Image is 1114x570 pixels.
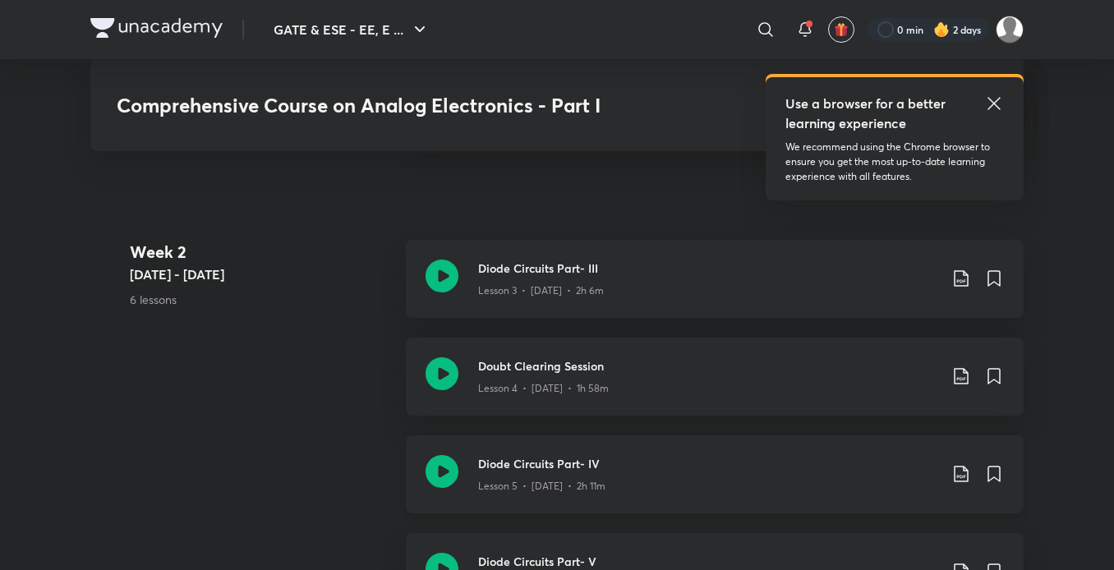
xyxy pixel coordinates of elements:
img: Juhi Yaduwanshi [996,16,1024,44]
button: GATE & ESE - EE, E ... [264,13,440,46]
h5: Use a browser for a better learning experience [785,94,949,133]
h5: [DATE] - [DATE] [130,264,393,284]
p: Lesson 3 • [DATE] • 2h 6m [478,283,604,298]
h3: Diode Circuits Part- V [478,553,938,570]
a: Doubt Clearing SessionLesson 4 • [DATE] • 1h 58m [406,338,1024,435]
h3: Comprehensive Course on Analog Electronics - Part I [117,94,760,117]
p: We recommend using the Chrome browser to ensure you get the most up-to-date learning experience w... [785,140,1004,184]
h3: Diode Circuits Part- III [478,260,938,277]
h3: Diode Circuits Part- IV [478,455,938,472]
h4: Week 2 [130,240,393,264]
button: avatar [828,16,854,43]
p: 6 lessons [130,291,393,308]
a: Diode Circuits Part- IIILesson 3 • [DATE] • 2h 6m [406,240,1024,338]
p: Lesson 4 • [DATE] • 1h 58m [478,381,609,396]
p: Lesson 5 • [DATE] • 2h 11m [478,479,605,494]
a: Diode Circuits Part- IVLesson 5 • [DATE] • 2h 11m [406,435,1024,533]
img: streak [933,21,950,38]
h3: Doubt Clearing Session [478,357,938,375]
img: avatar [834,22,849,37]
a: Company Logo [90,18,223,42]
img: Company Logo [90,18,223,38]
